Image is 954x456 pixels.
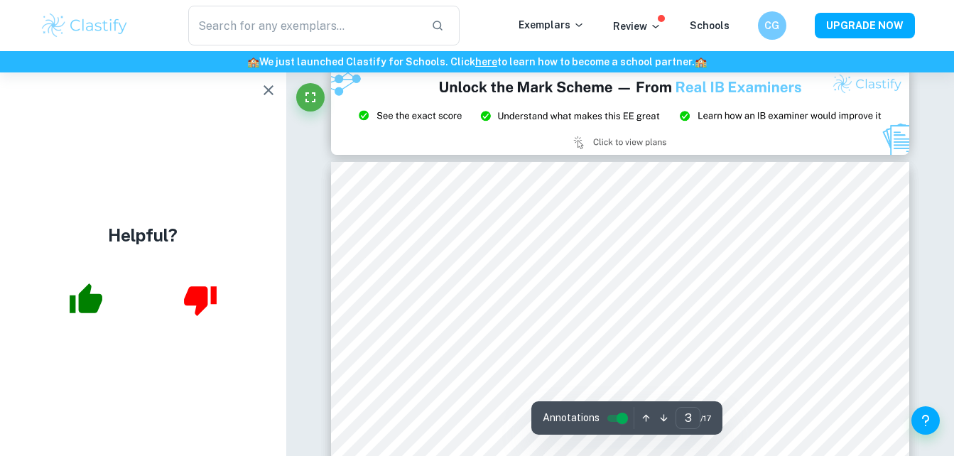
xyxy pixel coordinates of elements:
[519,17,585,33] p: Exemplars
[475,56,497,67] a: here
[247,56,259,67] span: 🏫
[40,11,130,40] img: Clastify logo
[700,412,711,425] span: / 17
[3,54,951,70] h6: We just launched Clastify for Schools. Click to learn how to become a school partner.
[613,18,661,34] p: Review
[188,6,421,45] input: Search for any exemplars...
[543,411,600,425] span: Annotations
[695,56,707,67] span: 🏫
[690,20,730,31] a: Schools
[815,13,915,38] button: UPGRADE NOW
[758,11,786,40] button: CG
[331,68,910,155] img: Ad
[911,406,940,435] button: Help and Feedback
[108,222,178,248] h4: Helpful?
[296,83,325,112] button: Fullscreen
[764,18,780,33] h6: CG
